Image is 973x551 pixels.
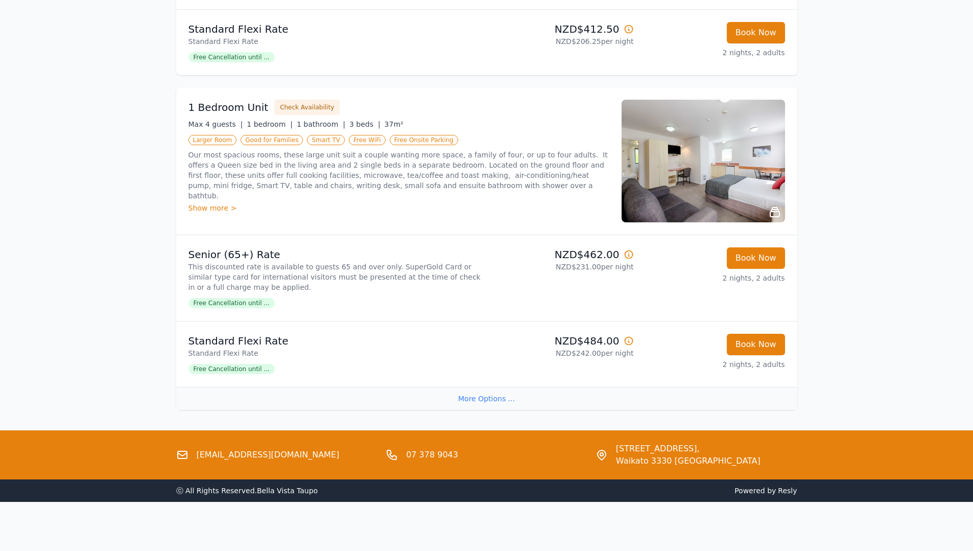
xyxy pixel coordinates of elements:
button: Book Now [727,22,785,43]
p: Standard Flexi Rate [188,22,483,36]
p: Standard Flexi Rate [188,334,483,348]
a: 07 378 9043 [406,449,458,461]
p: 2 nights, 2 adults [642,273,785,283]
div: Show more > [188,203,609,213]
p: NZD$231.00 per night [491,262,634,272]
span: ⓒ All Rights Reserved. Bella Vista Taupo [176,487,318,495]
span: Free Onsite Parking [390,135,458,145]
span: Max 4 guests | [188,120,243,128]
span: Waikato 3330 [GEOGRAPHIC_DATA] [616,455,761,467]
p: NZD$242.00 per night [491,348,634,358]
span: Free Cancellation until ... [188,298,275,308]
span: 1 bathroom | [297,120,345,128]
p: 2 nights, 2 adults [642,359,785,370]
span: Good for Families [241,135,303,145]
span: Smart TV [307,135,345,145]
h3: 1 Bedroom Unit [188,100,269,114]
div: More Options ... [176,387,797,410]
span: [STREET_ADDRESS], [616,443,761,455]
button: Book Now [727,334,785,355]
p: This discounted rate is available to guests 65 and over only. SuperGold Card or similar type card... [188,262,483,292]
p: NZD$206.25 per night [491,36,634,47]
p: Our most spacious rooms, these large unit suit a couple wanting more space, a family of four, or ... [188,150,609,201]
span: Free Cancellation until ... [188,364,275,374]
a: Resly [778,487,797,495]
span: Powered by [491,486,797,496]
span: Free WiFi [349,135,386,145]
p: NZD$484.00 [491,334,634,348]
p: NZD$412.50 [491,22,634,36]
span: 37m² [385,120,404,128]
span: 3 beds | [349,120,381,128]
button: Book Now [727,247,785,269]
a: [EMAIL_ADDRESS][DOMAIN_NAME] [197,449,340,461]
p: NZD$462.00 [491,247,634,262]
p: Senior (65+) Rate [188,247,483,262]
span: Free Cancellation until ... [188,52,275,62]
span: 1 bedroom | [247,120,293,128]
button: Check Availability [274,100,340,115]
p: Standard Flexi Rate [188,348,483,358]
p: 2 nights, 2 adults [642,48,785,58]
p: Standard Flexi Rate [188,36,483,47]
span: Larger Room [188,135,237,145]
